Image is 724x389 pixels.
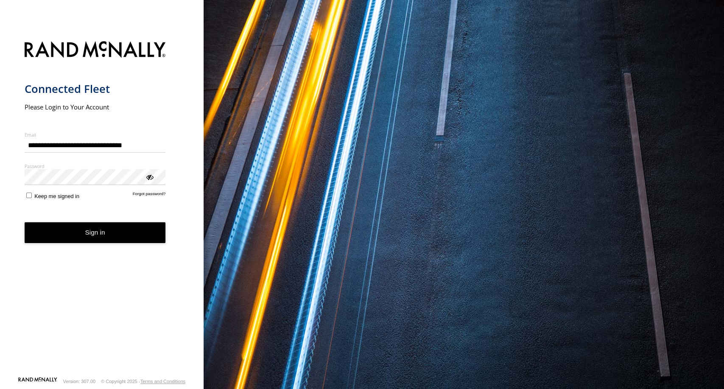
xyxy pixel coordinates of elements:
div: ViewPassword [145,172,154,181]
a: Visit our Website [18,377,57,386]
img: Rand McNally [25,39,166,61]
h1: Connected Fleet [25,82,166,96]
label: Password [25,163,166,169]
a: Terms and Conditions [140,379,185,384]
div: Version: 307.00 [63,379,95,384]
form: main [25,36,179,376]
input: Keep me signed in [26,193,32,198]
button: Sign in [25,222,166,243]
label: Email [25,132,166,138]
span: Keep me signed in [34,193,79,199]
h2: Please Login to Your Account [25,103,166,111]
a: Forgot password? [133,191,166,199]
div: © Copyright 2025 - [101,379,185,384]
